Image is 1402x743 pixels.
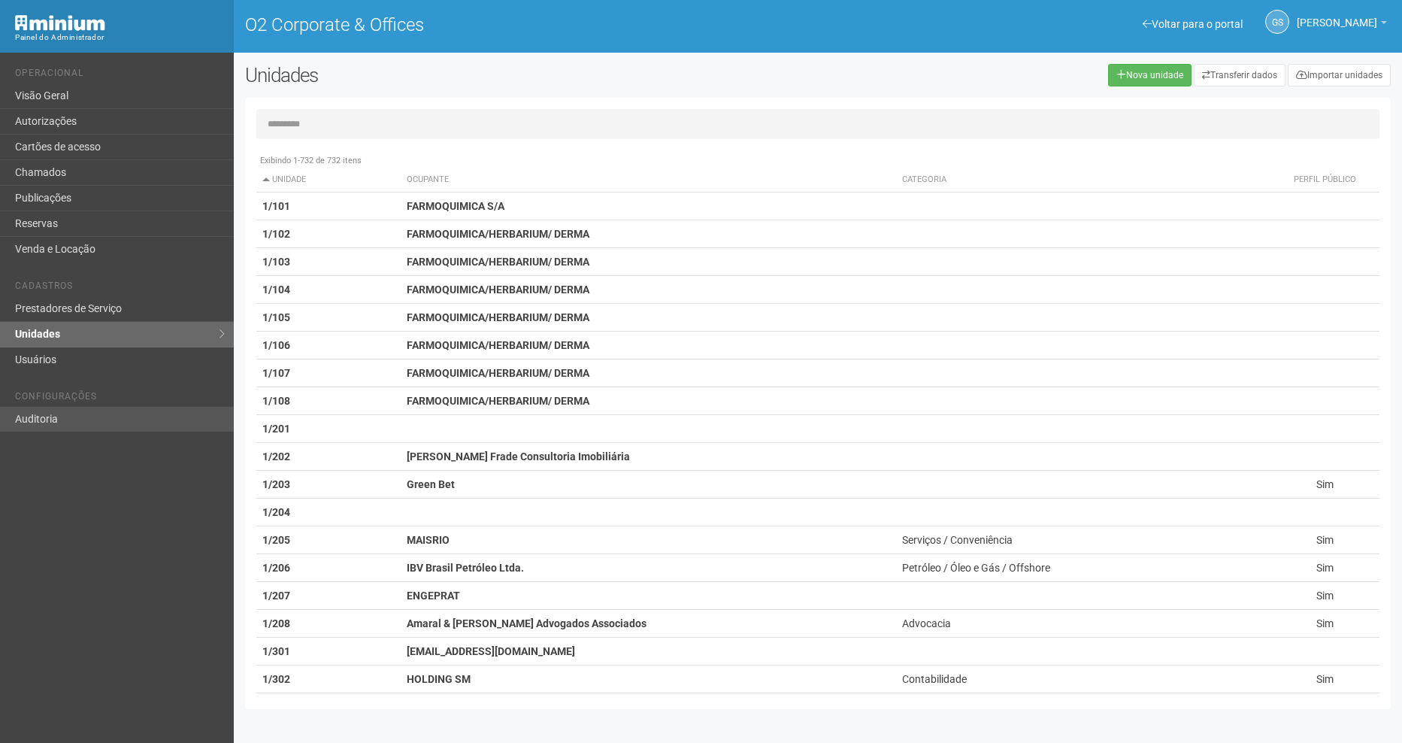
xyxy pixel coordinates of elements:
[262,200,290,212] strong: 1/101
[1316,590,1334,602] span: Sim
[407,590,460,602] strong: ENGEPRAT
[407,562,524,574] strong: IBV Brasil Petróleo Ltda.
[1108,64,1192,86] a: Nova unidade
[1288,64,1391,86] a: Importar unidades
[1265,10,1289,34] a: GS
[1316,617,1334,629] span: Sim
[15,391,223,407] li: Configurações
[262,395,290,407] strong: 1/108
[262,339,290,351] strong: 1/106
[896,168,1270,193] th: Categoria: activate to sort column ascending
[256,154,1379,168] div: Exibindo 1-732 de 732 itens
[407,450,630,462] strong: [PERSON_NAME] Frade Consultoria Imobiliária
[1316,478,1334,490] span: Sim
[407,478,455,490] strong: Green Bet
[245,15,807,35] h1: O2 Corporate & Offices
[896,666,1270,693] td: Contabilidade
[15,31,223,44] div: Painel do Administrador
[407,339,589,351] strong: FARMOQUIMICA/HERBARIUM/ DERMA
[896,610,1270,638] td: Advocacia
[262,617,290,629] strong: 1/208
[262,590,290,602] strong: 1/207
[407,284,589,296] strong: FARMOQUIMICA/HERBARIUM/ DERMA
[407,673,471,685] strong: HOLDING SM
[262,562,290,574] strong: 1/206
[262,450,290,462] strong: 1/202
[262,423,290,435] strong: 1/201
[15,15,105,31] img: Minium
[15,281,223,296] li: Cadastros
[15,68,223,83] li: Operacional
[256,168,401,193] th: Unidade: activate to sort column descending
[407,645,575,657] strong: [EMAIL_ADDRESS][DOMAIN_NAME]
[245,64,710,86] h2: Unidades
[896,526,1270,554] td: Serviços / Conveniência
[262,228,290,240] strong: 1/102
[1297,2,1377,29] span: Gabriela Souza
[262,645,290,657] strong: 1/301
[262,256,290,268] strong: 1/103
[407,200,504,212] strong: FARMOQUIMICA S/A
[407,617,646,629] strong: Amaral & [PERSON_NAME] Advogados Associados
[896,554,1270,582] td: Petróleo / Óleo e Gás / Offshore
[1271,168,1379,193] th: Perfil público: activate to sort column ascending
[1316,534,1334,546] span: Sim
[262,367,290,379] strong: 1/107
[262,311,290,323] strong: 1/105
[1316,673,1334,685] span: Sim
[407,228,589,240] strong: FARMOQUIMICA/HERBARIUM/ DERMA
[262,673,290,685] strong: 1/302
[1316,562,1334,574] span: Sim
[1143,18,1243,30] a: Voltar para o portal
[401,168,896,193] th: Ocupante: activate to sort column ascending
[407,395,589,407] strong: FARMOQUIMICA/HERBARIUM/ DERMA
[407,256,589,268] strong: FARMOQUIMICA/HERBARIUM/ DERMA
[1297,19,1387,31] a: [PERSON_NAME]
[262,478,290,490] strong: 1/203
[896,693,1270,721] td: Administração / Imobiliária
[407,367,589,379] strong: FARMOQUIMICA/HERBARIUM/ DERMA
[262,284,290,296] strong: 1/104
[407,311,589,323] strong: FARMOQUIMICA/HERBARIUM/ DERMA
[262,534,290,546] strong: 1/205
[407,534,450,546] strong: MAISRIO
[262,506,290,518] strong: 1/204
[1194,64,1285,86] a: Transferir dados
